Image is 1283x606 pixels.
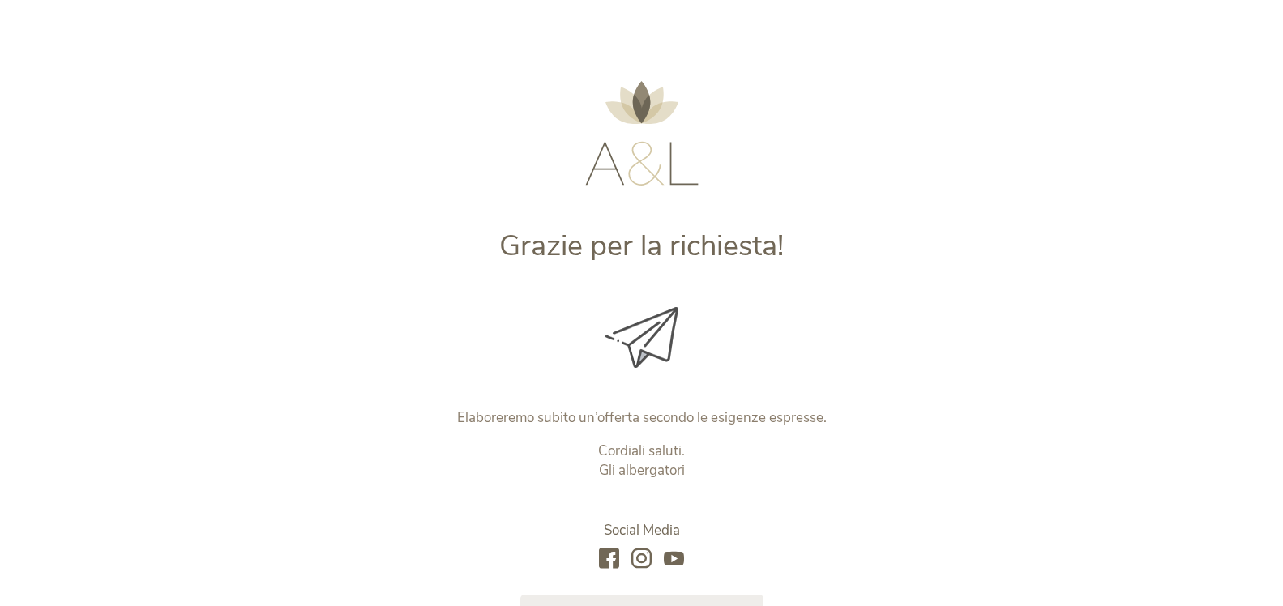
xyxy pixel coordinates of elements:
img: AMONTI & LUNARIS Wellnessresort [585,81,699,186]
a: youtube [664,548,684,570]
img: Grazie per la richiesta! [605,307,678,368]
p: Cordiali saluti. Gli albergatori [303,442,980,480]
span: Grazie per la richiesta! [499,226,784,266]
span: Social Media [604,521,680,540]
a: instagram [631,548,652,570]
a: facebook [599,548,619,570]
p: Elaboreremo subito un’offerta secondo le esigenze espresse. [303,408,980,428]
